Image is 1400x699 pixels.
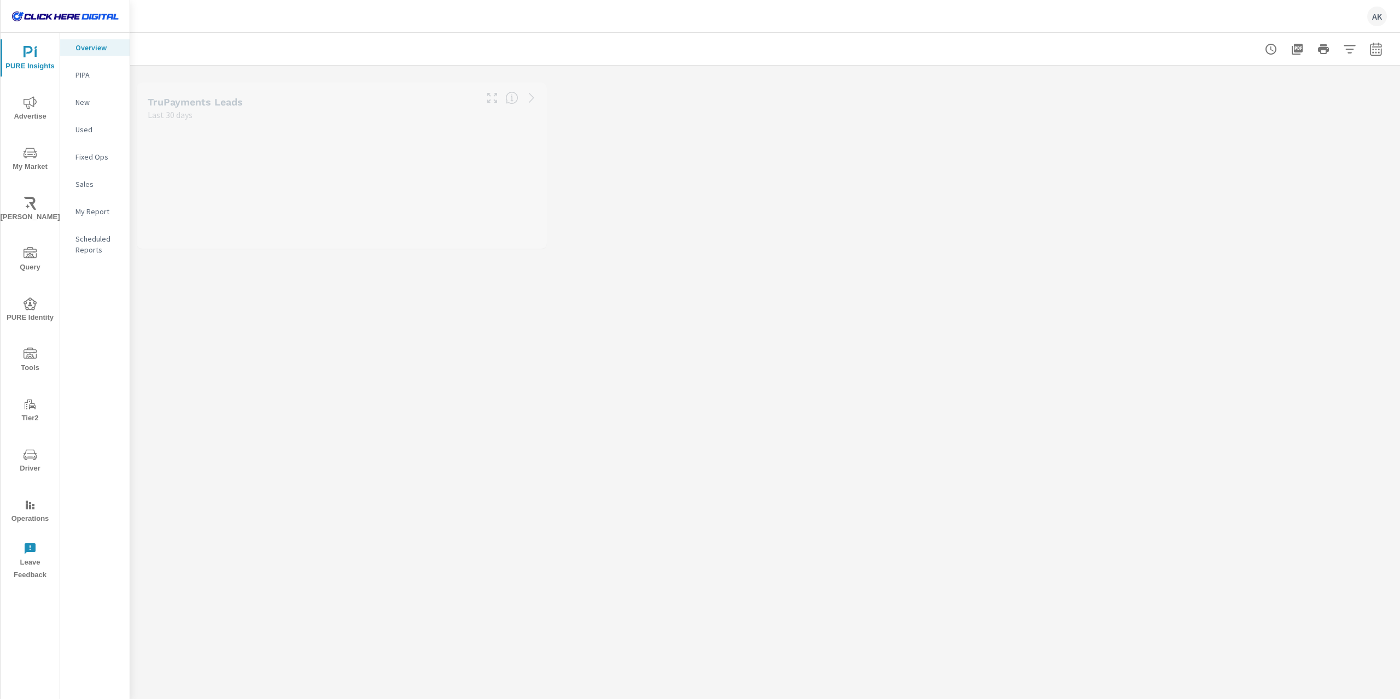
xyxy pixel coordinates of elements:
span: My Market [4,146,56,173]
div: Used [60,121,130,138]
p: Sales [75,179,121,190]
span: PURE Insights [4,46,56,73]
span: Tools [4,348,56,374]
span: Leave Feedback [4,542,56,581]
div: AK [1367,7,1387,26]
div: nav menu [1,33,60,586]
span: Query [4,247,56,274]
span: PURE Identity [4,297,56,324]
div: Scheduled Reports [60,231,130,258]
div: Fixed Ops [60,149,130,165]
div: PIPA [60,67,130,83]
button: Select Date Range [1365,38,1387,60]
button: Make Fullscreen [483,89,501,107]
div: Overview [60,39,130,56]
span: Advertise [4,96,56,123]
div: My Report [60,203,130,220]
span: Driver [4,448,56,475]
p: Last 30 days [148,108,192,121]
div: New [60,94,130,110]
p: PIPA [75,69,121,80]
div: Sales [60,176,130,192]
span: The number of truPayments leads. [505,91,518,104]
span: Operations [4,498,56,525]
button: "Export Report to PDF" [1286,38,1308,60]
p: My Report [75,206,121,217]
h5: truPayments Leads [148,96,243,108]
a: See more details in report [523,89,540,107]
p: New [75,97,121,108]
p: Used [75,124,121,135]
button: Apply Filters [1339,38,1361,60]
p: Fixed Ops [75,151,121,162]
span: [PERSON_NAME] [4,197,56,224]
button: Print Report [1312,38,1334,60]
p: Scheduled Reports [75,233,121,255]
span: Tier2 [4,398,56,425]
p: Overview [75,42,121,53]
